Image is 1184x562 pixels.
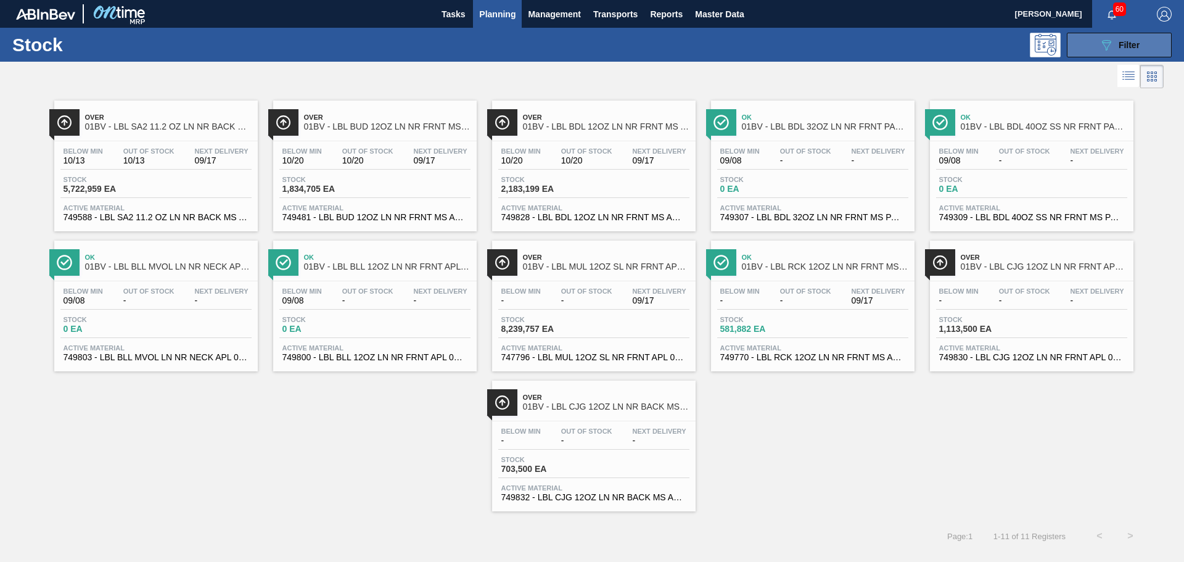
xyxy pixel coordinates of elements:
[561,287,612,295] span: Out Of Stock
[523,114,689,121] span: Over
[961,122,1127,131] span: 01BV - LBL BDL 40OZ SS NR FRNT PAPER MS - VBI
[501,287,541,295] span: Below Min
[702,231,921,371] a: ÍconeOk01BV - LBL RCK 12OZ LN NR FRNT MS APL 0624 #7 4Below Min-Out Of Stock-Next Delivery09/17St...
[939,316,1026,323] span: Stock
[195,296,249,305] span: -
[12,38,197,52] h1: Stock
[501,344,686,352] span: Active Material
[720,344,905,352] span: Active Material
[939,296,979,305] span: -
[85,122,252,131] span: 01BV - LBL SA2 11.2 OZ LN NR BACK MS APL 0523 #
[633,287,686,295] span: Next Delivery
[501,428,541,435] span: Below Min
[633,147,686,155] span: Next Delivery
[440,7,467,22] span: Tasks
[561,428,612,435] span: Out Of Stock
[414,287,467,295] span: Next Delivery
[939,184,1026,194] span: 0 EA
[64,316,150,323] span: Stock
[650,7,683,22] span: Reports
[720,156,760,165] span: 09/08
[1071,147,1124,155] span: Next Delivery
[264,231,483,371] a: ÍconeOk01BV - LBL BLL 12OZ LN NR FRNT APL #8Below Min09/08Out Of Stock-Next Delivery-Stock0 EAAct...
[304,254,471,261] span: Ok
[523,262,689,271] span: 01BV - LBL MUL 12OZ SL NR FRNT APL #7 VBI REFRESH-PROJECT SWOOSH
[633,296,686,305] span: 09/17
[64,204,249,212] span: Active Material
[921,91,1140,231] a: ÍconeOk01BV - LBL BDL 40OZ SS NR FRNT PAPER MS - VBIBelow Min09/08Out Of Stock-Next Delivery-Stoc...
[501,436,541,445] span: -
[1092,6,1132,23] button: Notifications
[780,156,831,165] span: -
[713,255,729,270] img: Ícone
[999,156,1050,165] span: -
[999,287,1050,295] span: Out Of Stock
[852,147,905,155] span: Next Delivery
[414,296,467,305] span: -
[64,184,150,194] span: 5,722,959 EA
[85,254,252,261] span: Ok
[720,296,760,305] span: -
[282,353,467,362] span: 749800 - LBL BLL 12OZ LN NR FRNT APL 0824 #8 4.2%
[57,115,72,130] img: Ícone
[1071,287,1124,295] span: Next Delivery
[501,147,541,155] span: Below Min
[939,147,979,155] span: Below Min
[123,156,175,165] span: 10/13
[64,324,150,334] span: 0 EA
[561,147,612,155] span: Out Of Stock
[852,287,905,295] span: Next Delivery
[528,7,581,22] span: Management
[64,344,249,352] span: Active Material
[479,7,516,22] span: Planning
[561,296,612,305] span: -
[304,122,471,131] span: 01BV - LBL BUD 12OZ LN NR FRNT MS APL 0523 #8 5
[195,147,249,155] span: Next Delivery
[342,156,393,165] span: 10/20
[276,255,291,270] img: Ícone
[742,254,908,261] span: Ok
[495,395,510,410] img: Ícone
[195,287,249,295] span: Next Delivery
[483,231,702,371] a: ÍconeOver01BV - LBL MUL 12OZ SL NR FRNT APL #7 VBI REFRESH-PROJECT SWOOSHBelow Min-Out Of Stock-N...
[742,114,908,121] span: Ok
[961,254,1127,261] span: Over
[523,254,689,261] span: Over
[852,156,905,165] span: -
[501,465,588,474] span: 703,500 EA
[1067,33,1172,57] button: Filter
[342,287,393,295] span: Out Of Stock
[501,156,541,165] span: 10/20
[961,262,1127,271] span: 01BV - LBL CJG 12OZ LN NR FRNT APL 0924 #8 5% B
[501,176,588,183] span: Stock
[85,114,252,121] span: Over
[501,493,686,502] span: 749832 - LBL CJG 12OZ LN NR BACK MS APL 0924 #8 5
[780,287,831,295] span: Out Of Stock
[483,91,702,231] a: ÍconeOver01BV - LBL BDL 12OZ LN NR FRNT MS APL 0523 #8 GBelow Min10/20Out Of Stock10/20Next Deliv...
[64,213,249,222] span: 749588 - LBL SA2 11.2 OZ LN NR BACK MS APL 0523 #
[939,287,979,295] span: Below Min
[939,353,1124,362] span: 749830 - LBL CJG 12OZ LN NR FRNT APL 0924 #8 5% B
[932,255,948,270] img: Ícone
[501,324,588,334] span: 8,239,757 EA
[1030,33,1061,57] div: Programming: no user selected
[282,316,369,323] span: Stock
[939,204,1124,212] span: Active Material
[64,296,103,305] span: 09/08
[45,91,264,231] a: ÍconeOver01BV - LBL SA2 11.2 OZ LN NR BACK MS APL 0523 #Below Min10/13Out Of Stock10/13Next Deliv...
[561,436,612,445] span: -
[64,353,249,362] span: 749803 - LBL BLL MVOL LN NR NECK APL 0824 #8 BEER
[501,184,588,194] span: 2,183,199 EA
[342,296,393,305] span: -
[780,296,831,305] span: -
[282,296,322,305] span: 09/08
[123,147,175,155] span: Out Of Stock
[64,147,103,155] span: Below Min
[501,484,686,492] span: Active Material
[593,7,638,22] span: Transports
[123,287,175,295] span: Out Of Stock
[1119,40,1140,50] span: Filter
[57,255,72,270] img: Ícone
[1157,7,1172,22] img: Logout
[501,456,588,463] span: Stock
